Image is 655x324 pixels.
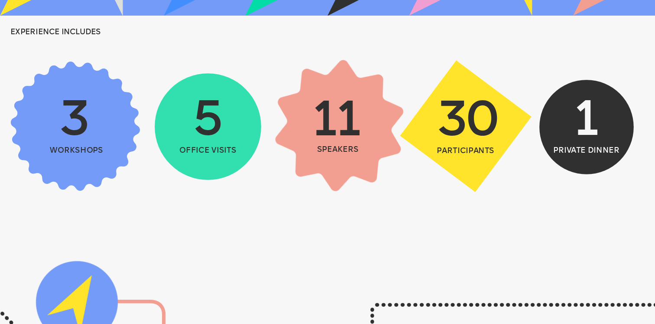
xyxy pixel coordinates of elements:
[10,29,101,36] span: experience includes
[573,98,600,147] span: 1
[50,147,104,155] span: workshops
[317,146,359,154] span: speakers
[311,98,359,147] span: 11
[553,147,620,155] span: private dinner
[438,98,496,147] span: 30
[179,147,236,155] span: office visits
[437,147,494,155] span: participants
[60,98,91,147] span: 3
[192,98,224,147] span: 5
